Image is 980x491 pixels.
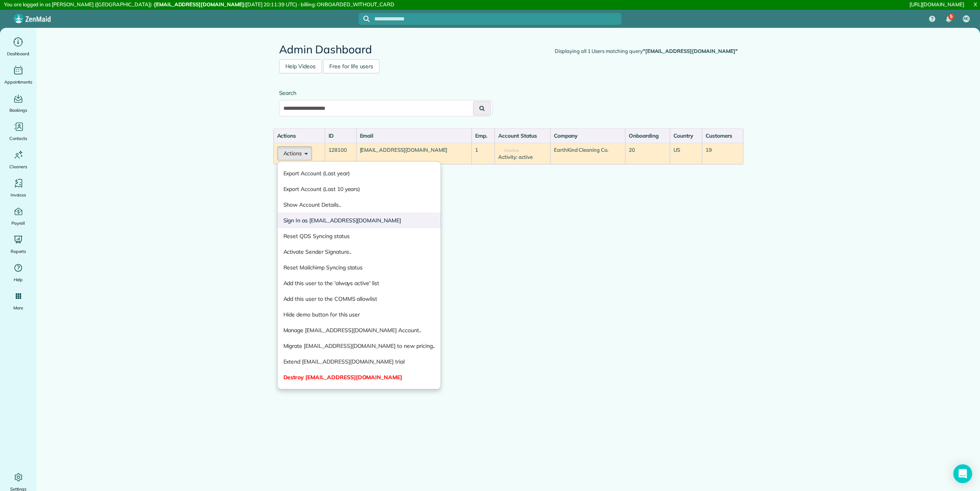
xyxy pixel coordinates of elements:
div: 5 unread notifications [940,11,957,28]
span: Invoices [11,191,26,199]
label: Search [279,89,493,97]
span: Payroll [11,219,25,227]
span: Help [14,276,23,284]
span: NC [964,16,969,22]
div: Emp. [475,132,491,140]
span: Contacts [9,135,27,142]
div: Customers [706,132,739,140]
span: Bookings [9,106,27,114]
td: EarthKind Cleaning Co. [550,143,625,164]
span: Dashboard [7,50,29,58]
div: ID [328,132,353,140]
a: Export Account (Last year) [278,165,441,181]
a: Free for life users [323,59,379,73]
span: 5 [950,13,953,20]
td: 19 [702,143,743,164]
a: Show Account Details.. [278,197,441,213]
div: Company [554,132,622,140]
a: Add this user to the 'always active' list [278,275,441,291]
strong: "[EMAIL_ADDRESS][DOMAIN_NAME]" [643,48,738,54]
a: Activate Sender Signature.. [278,244,441,260]
a: Payroll [3,205,33,227]
a: Bookings [3,92,33,114]
div: Account Status [498,132,547,140]
td: [EMAIL_ADDRESS][DOMAIN_NAME] [356,143,472,164]
a: Help Videos [279,59,322,73]
td: 1 [472,143,495,164]
a: Invoices [3,177,33,199]
a: Appointments [3,64,33,86]
div: Open Intercom Messenger [953,464,972,483]
td: 20 [625,143,670,164]
div: Onboarding [629,132,666,140]
td: 128100 [325,143,356,164]
a: [URL][DOMAIN_NAME] [909,1,964,7]
a: Sign In as [EMAIL_ADDRESS][DOMAIN_NAME] [278,213,441,228]
a: Add this user to the COMMS allowlist [278,291,441,307]
strong: [EMAIL_ADDRESS][DOMAIN_NAME] [154,1,244,7]
a: Reset Mailchimp Syncing status [278,260,441,275]
div: Displaying all 1 Users matching query [555,47,737,55]
a: Destroy [EMAIL_ADDRESS][DOMAIN_NAME] [278,369,441,385]
a: Extend [EMAIL_ADDRESS][DOMAIN_NAME] trial [278,354,441,369]
div: Activity: active [498,153,547,161]
a: Reports [3,233,33,255]
button: Focus search [359,16,370,22]
td: US [670,143,702,164]
a: Help [3,262,33,284]
span: Cleaners [9,163,27,171]
div: Email [360,132,468,140]
span: Reports [11,247,26,255]
a: Migrate [EMAIL_ADDRESS][DOMAIN_NAME] to new pricing.. [278,338,441,354]
div: Actions [277,132,321,140]
a: Contacts [3,120,33,142]
nav: Main [923,10,980,28]
a: Reset QDS Syncing status [278,228,441,244]
button: Actions [277,146,312,160]
a: Manage [EMAIL_ADDRESS][DOMAIN_NAME] Account.. [278,322,441,338]
div: Country [673,132,699,140]
a: Export Account (Last 10 years) [278,181,441,197]
a: Hide demo button for this user [278,307,441,322]
a: Dashboard [3,36,33,58]
h2: Admin Dashboard [279,44,738,56]
span: More [13,304,23,312]
svg: Focus search [363,16,370,22]
span: Appointments [4,78,33,86]
span: Inactive [498,149,519,153]
a: Cleaners [3,149,33,171]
